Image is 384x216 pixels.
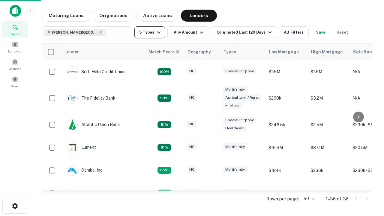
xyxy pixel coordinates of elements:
div: Multifamily [223,143,247,150]
div: NC [187,166,197,173]
button: 5 Types [134,26,165,38]
div: 50 [301,194,316,203]
div: Lument [67,142,96,153]
button: Maturing Loans [42,10,90,22]
span: [PERSON_NAME][GEOGRAPHIC_DATA], [GEOGRAPHIC_DATA] [52,30,97,35]
span: Contacts [9,66,21,71]
iframe: Chat Widget [354,168,384,197]
div: High Mortgage [311,48,343,55]
button: Lenders [181,10,217,22]
div: Lender [64,48,79,55]
td: $260k [265,83,307,113]
div: Matching Properties: 5, hasApolloMatch: undefined [157,144,171,151]
a: Contacts [2,56,28,72]
div: Self-help Credit Union [67,66,126,77]
div: NC [187,94,197,101]
td: $37.1M [307,136,349,159]
img: picture [67,165,77,175]
div: NC [187,121,197,127]
div: The Fidelity Bank [67,93,115,103]
button: Originations [93,10,134,22]
div: Multifamily [223,166,247,173]
div: Atlantic Union Bank [67,119,120,130]
div: Capitalize uses an advanced AI algorithm to match your search with the best lender. The match sco... [148,49,180,55]
button: Originated Last 120 Days [212,26,276,38]
a: Saved [2,73,28,90]
img: capitalize-icon.png [10,5,21,17]
th: Low Mortgage [265,43,307,60]
td: $130k [265,182,307,205]
button: Any Amount [167,26,209,38]
div: NC [187,143,197,150]
div: Ocmbc, Inc. [67,165,103,176]
th: High Mortgage [307,43,349,60]
div: Pinnacle Financial Partners [67,188,135,199]
span: Search [10,31,20,36]
div: Matching Properties: 4, hasApolloMatch: undefined [157,190,171,197]
th: Geography [184,43,220,60]
div: Healthcare [223,125,247,132]
img: picture [67,120,77,130]
button: Reset [333,26,352,38]
td: $236k [307,159,349,182]
td: $16.3M [265,136,307,159]
td: $246.5k [265,113,307,136]
div: Matching Properties: 5, hasApolloMatch: undefined [157,121,171,128]
button: Active Loans [136,10,178,22]
td: $2.5M [307,113,349,136]
h6: Match Score [148,49,178,55]
p: Rows per page: [266,195,299,202]
div: Originated Last 120 Days [217,29,274,36]
div: Types [223,48,236,55]
div: Multifamily [223,86,247,93]
a: Search [2,21,28,37]
td: $2M [307,182,349,205]
img: picture [67,67,77,77]
th: Lender [61,43,145,60]
div: Agricultural / Rural [223,94,261,101]
td: $3.2M [307,83,349,113]
div: Matching Properties: 4, hasApolloMatch: undefined [157,167,171,174]
img: picture [67,142,77,153]
div: Geography [187,48,211,55]
th: Capitalize uses an advanced AI algorithm to match your search with the best lender. The match sco... [145,43,184,60]
span: Saved [11,84,19,88]
button: Save your search to get updates of matches that match your search criteria. [311,26,330,38]
td: $1.5M [265,60,307,83]
div: NC [187,189,197,196]
div: Matching Properties: 6, hasApolloMatch: undefined [157,94,171,102]
a: Borrowers [2,39,28,55]
div: Special Purpose [223,68,256,75]
td: $184k [265,159,307,182]
span: Borrowers [8,49,22,54]
div: Special Purpose [223,117,256,124]
div: + 1 more [223,102,242,109]
button: All Filters [279,26,309,38]
div: Multifamily [223,189,247,196]
div: Low Mortgage [269,48,299,55]
div: Matching Properties: 11, hasApolloMatch: undefined [157,68,171,75]
td: $1.5M [307,60,349,83]
div: NC [187,68,197,75]
img: picture [67,188,77,198]
p: 1–36 of 36 [326,195,349,202]
th: Types [220,43,265,60]
img: picture [67,93,77,103]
